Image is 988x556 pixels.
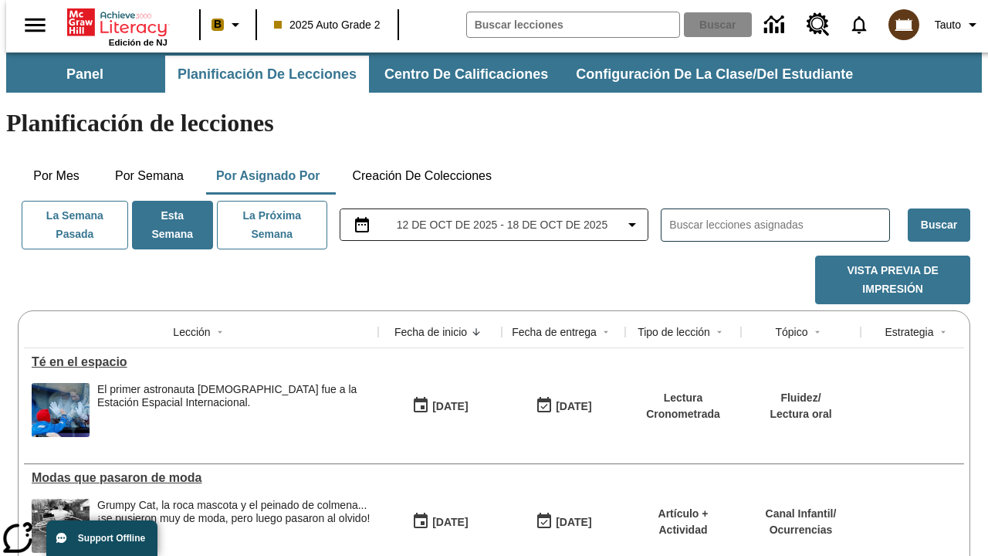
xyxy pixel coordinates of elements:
button: Creación de colecciones [340,158,504,195]
div: [DATE] [556,513,591,532]
div: [DATE] [432,397,468,416]
button: Configuración de la clase/del estudiante [563,56,865,93]
span: Planificación de lecciones [178,66,357,83]
div: Tópico [775,324,807,340]
button: Vista previa de impresión [815,256,970,304]
button: Sort [597,323,615,341]
button: La próxima semana [217,201,327,249]
button: La semana pasada [22,201,128,249]
img: foto en blanco y negro de una chica haciendo girar unos hula-hulas en la década de 1950 [32,499,90,553]
a: Centro de información [755,4,797,46]
button: Por semana [103,158,196,195]
div: Estrategia [885,324,933,340]
div: [DATE] [432,513,468,532]
div: Fecha de inicio [394,324,467,340]
div: Lección [173,324,210,340]
span: Edición de NJ [109,38,167,47]
button: 10/06/25: Primer día en que estuvo disponible la lección [407,392,473,421]
button: Sort [808,323,827,341]
p: Canal Infantil / [766,506,837,522]
a: Notificaciones [839,5,879,45]
button: Seleccione el intervalo de fechas opción del menú [347,215,642,234]
input: Buscar lecciones asignadas [669,214,889,236]
button: Boost El color de la clase es anaranjado claro. Cambiar el color de la clase. [205,11,251,39]
button: Planificación de lecciones [165,56,369,93]
span: Tauto [935,17,961,33]
p: Artículo + Actividad [633,506,733,538]
button: Panel [8,56,162,93]
span: Configuración de la clase/del estudiante [576,66,853,83]
div: Tipo de lección [638,324,710,340]
span: B [214,15,222,34]
a: Portada [67,7,167,38]
button: Perfil/Configuración [929,11,988,39]
button: Buscar [908,208,970,242]
svg: Collapse Date Range Filter [623,215,641,234]
div: El primer astronauta [DEMOGRAPHIC_DATA] fue a la Estación Espacial Internacional. [97,383,370,409]
span: Panel [66,66,103,83]
button: Abrir el menú lateral [12,2,58,48]
div: [DATE] [556,397,591,416]
button: Por mes [18,158,95,195]
div: Té en el espacio [32,355,370,369]
div: Grumpy Cat, la roca mascota y el peinado de colmena... ¡se pusieron muy de moda, pero luego pasar... [97,499,370,553]
div: Portada [67,5,167,47]
button: Esta semana [132,201,213,249]
div: Subbarra de navegación [6,53,982,93]
button: Support Offline [46,520,157,556]
div: Grumpy Cat, la roca mascota y el peinado de colmena... ¡se pusieron muy de moda, pero luego pasar... [97,499,370,525]
button: Por asignado por [204,158,333,195]
span: Centro de calificaciones [384,66,548,83]
span: Support Offline [78,533,145,544]
p: Ocurrencias [766,522,837,538]
button: Sort [211,323,229,341]
input: Buscar campo [467,12,679,37]
button: Sort [710,323,729,341]
button: Centro de calificaciones [372,56,560,93]
button: 07/19/25: Primer día en que estuvo disponible la lección [407,507,473,537]
img: Un astronauta, el primero del Reino Unido que viaja a la Estación Espacial Internacional, saluda ... [32,383,90,437]
button: 06/30/26: Último día en que podrá accederse la lección [530,507,597,537]
button: 10/12/25: Último día en que podrá accederse la lección [530,392,597,421]
div: Modas que pasaron de moda [32,471,370,485]
p: Lectura Cronometrada [633,390,733,422]
div: Fecha de entrega [512,324,597,340]
p: Lectura oral [770,406,831,422]
button: Sort [467,323,486,341]
p: Fluidez / [770,390,831,406]
div: Subbarra de navegación [6,56,867,93]
a: Centro de recursos, Se abrirá en una pestaña nueva. [797,4,839,46]
h1: Planificación de lecciones [6,109,982,137]
button: Escoja un nuevo avatar [879,5,929,45]
img: avatar image [888,9,919,40]
a: Modas que pasaron de moda, Lecciones [32,471,370,485]
button: Sort [934,323,952,341]
a: Té en el espacio, Lecciones [32,355,370,369]
span: 12 de oct de 2025 - 18 de oct de 2025 [397,217,607,233]
div: El primer astronauta británico fue a la Estación Espacial Internacional. [97,383,370,437]
span: 2025 Auto Grade 2 [274,17,381,33]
